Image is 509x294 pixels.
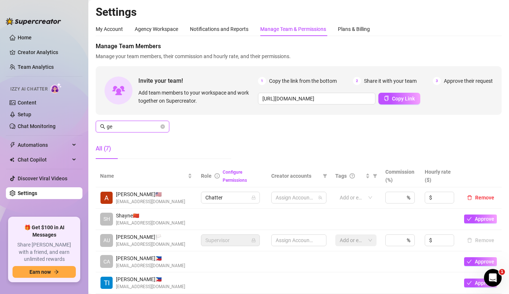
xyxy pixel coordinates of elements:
[475,280,494,286] span: Approve
[18,46,77,58] a: Creator Analytics
[464,257,497,266] button: Approve
[338,25,370,33] div: Plans & Billing
[205,192,255,203] span: Chatter
[50,83,62,93] img: AI Chatter
[475,195,494,201] span: Remove
[475,216,494,222] span: Approve
[499,269,505,275] span: 1
[215,173,220,178] span: info-circle
[318,195,322,200] span: team
[420,165,460,187] th: Hourly rate ($)
[378,93,420,105] button: Copy Link
[251,195,256,200] span: lock
[96,5,502,19] h2: Settings
[116,275,185,283] span: [PERSON_NAME] 🇵🇭
[18,100,36,106] a: Content
[100,192,113,204] img: Austin Fryberger
[18,111,31,117] a: Setup
[373,174,377,178] span: filter
[116,198,185,205] span: [EMAIL_ADDRESS][DOMAIN_NAME]
[160,124,165,129] button: close-circle
[138,76,258,85] span: Invite your team!
[464,279,497,287] button: Approve
[392,96,415,102] span: Copy Link
[335,172,347,180] span: Tags
[116,254,185,262] span: [PERSON_NAME] 🇵🇭
[18,154,70,166] span: Chat Copilot
[13,224,76,238] span: 🎁 Get $100 in AI Messages
[384,96,389,101] span: copy
[116,212,185,220] span: Shayne 🇨🇳
[116,241,185,248] span: [EMAIL_ADDRESS][DOMAIN_NAME]
[475,259,494,265] span: Approve
[107,123,159,131] input: Search members
[223,170,247,183] a: Configure Permissions
[260,25,326,33] div: Manage Team & Permissions
[258,77,266,85] span: 1
[371,170,379,181] span: filter
[103,236,110,244] span: AU
[364,77,417,85] span: Share it with your team
[321,170,329,181] span: filter
[464,193,497,202] button: Remove
[18,139,70,151] span: Automations
[18,64,54,70] a: Team Analytics
[353,77,361,85] span: 2
[350,173,355,178] span: question-circle
[13,266,76,278] button: Earn nowarrow-right
[18,35,32,40] a: Home
[467,216,472,222] span: check
[467,280,472,286] span: check
[96,144,111,153] div: All (7)
[251,238,256,242] span: lock
[323,174,327,178] span: filter
[484,269,502,287] iframe: Intercom live chat
[464,236,497,245] button: Remove
[381,165,420,187] th: Commission (%)
[135,25,178,33] div: Agency Workspace
[201,173,212,179] span: Role
[116,262,185,269] span: [EMAIL_ADDRESS][DOMAIN_NAME]
[96,165,197,187] th: Name
[103,215,110,223] span: SH
[18,176,67,181] a: Discover Viral Videos
[269,77,337,85] span: Copy the link from the bottom
[18,190,37,196] a: Settings
[271,172,320,180] span: Creator accounts
[96,25,123,33] div: My Account
[18,123,56,129] a: Chat Monitoring
[6,18,61,25] img: logo-BBDzfeDw.svg
[444,77,493,85] span: Approve their request
[464,215,497,223] button: Approve
[96,52,502,60] span: Manage your team members, their commission and hourly rate, and their permissions.
[103,258,110,266] span: CA
[116,283,185,290] span: [EMAIL_ADDRESS][DOMAIN_NAME]
[116,233,185,241] span: [PERSON_NAME] 🏳️
[10,86,47,93] span: Izzy AI Chatter
[467,195,472,200] span: delete
[10,142,15,148] span: thunderbolt
[100,172,186,180] span: Name
[29,269,51,275] span: Earn now
[100,124,105,129] span: search
[13,241,76,263] span: Share [PERSON_NAME] with a friend, and earn unlimited rewards
[96,42,502,51] span: Manage Team Members
[433,77,441,85] span: 3
[138,89,255,105] span: Add team members to your workspace and work together on Supercreator.
[100,277,113,289] img: Eugene
[116,190,185,198] span: [PERSON_NAME] 🇺🇸
[190,25,248,33] div: Notifications and Reports
[54,269,59,274] span: arrow-right
[467,259,472,264] span: check
[10,157,14,162] img: Chat Copilot
[116,220,185,227] span: [EMAIL_ADDRESS][DOMAIN_NAME]
[205,235,255,246] span: Supervisor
